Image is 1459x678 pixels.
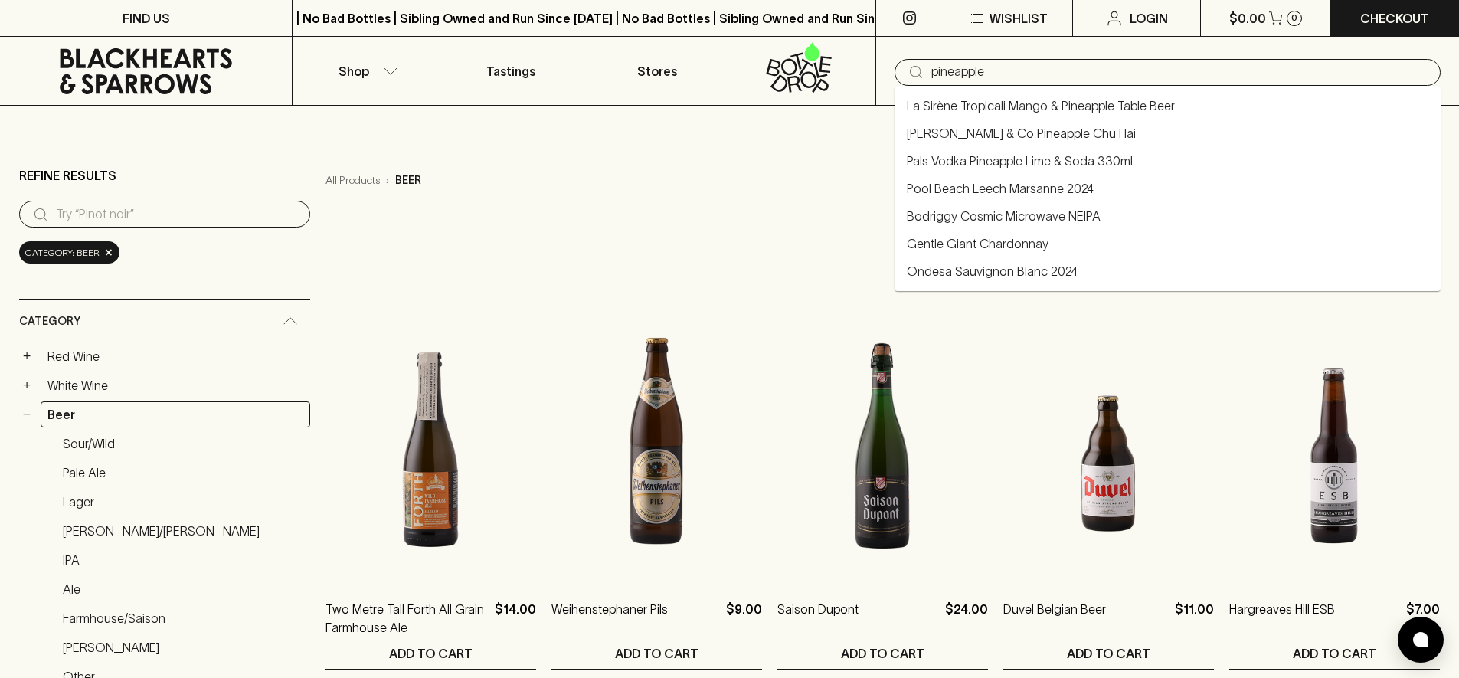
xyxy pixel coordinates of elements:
[56,576,310,602] a: Ale
[777,600,859,637] a: Saison Dupont
[637,62,677,80] p: Stores
[19,349,34,364] button: +
[1291,14,1297,22] p: 0
[907,124,1136,142] a: [PERSON_NAME] & Co Pineapple Chu Hai
[56,489,310,515] a: Lager
[1360,9,1429,28] p: Checkout
[123,9,170,28] p: FIND US
[19,407,34,422] button: −
[293,37,438,105] button: Shop
[25,245,100,260] span: Category: beer
[56,460,310,486] a: Pale Ale
[1229,600,1335,637] a: Hargreaves Hill ESB
[41,372,310,398] a: White Wine
[56,202,298,227] input: Try “Pinot noir”
[339,62,369,80] p: Shop
[19,166,116,185] p: Refine Results
[325,172,380,188] a: All Products
[104,244,113,260] span: ×
[19,378,34,393] button: +
[1406,600,1440,637] p: $7.00
[1067,644,1150,663] p: ADD TO CART
[990,9,1048,28] p: Wishlist
[1003,309,1214,577] img: Duvel Belgian Beer
[1413,632,1428,647] img: bubble-icon
[907,152,1133,170] a: Pals Vodka Pineapple Lime & Soda 330ml
[907,179,1094,198] a: Pool Beach Leech Marsanne 2024
[41,401,310,427] a: Beer
[931,60,1428,84] input: Try "Pinot noir"
[726,600,762,637] p: $9.00
[325,309,536,577] img: Two Metre Tall Forth All Grain Farmhouse Ale
[56,547,310,573] a: IPA
[56,605,310,631] a: Farmhouse/Saison
[615,644,698,663] p: ADD TO CART
[56,518,310,544] a: [PERSON_NAME]/[PERSON_NAME]
[584,37,730,105] a: Stores
[1229,9,1266,28] p: $0.00
[56,431,310,457] a: Sour/Wild
[777,309,988,577] img: Saison Dupont
[1003,600,1106,637] a: Duvel Belgian Beer
[395,172,421,188] p: beer
[777,637,988,669] button: ADD TO CART
[486,62,535,80] p: Tastings
[551,309,762,577] img: Weihenstephaner Pils
[438,37,584,105] a: Tastings
[907,207,1101,225] a: Bodriggy Cosmic Microwave NEIPA
[389,644,473,663] p: ADD TO CART
[1130,9,1168,28] p: Login
[907,97,1175,115] a: La Sirène Tropicali Mango & Pineapple Table Beer
[325,600,489,637] a: Two Metre Tall Forth All Grain Farmhouse Ale
[56,634,310,660] a: [PERSON_NAME]
[495,600,536,637] p: $14.00
[1175,600,1214,637] p: $11.00
[551,600,668,637] a: Weihenstephaner Pils
[551,637,762,669] button: ADD TO CART
[1293,644,1376,663] p: ADD TO CART
[325,637,536,669] button: ADD TO CART
[41,343,310,369] a: Red Wine
[945,600,988,637] p: $24.00
[19,300,310,343] div: Category
[907,234,1048,253] a: Gentle Giant Chardonnay
[19,312,80,331] span: Category
[841,644,924,663] p: ADD TO CART
[907,262,1078,280] a: Ondesa Sauvignon Blanc 2024
[386,172,389,188] p: ›
[1003,637,1214,669] button: ADD TO CART
[1229,309,1440,577] img: Hargreaves Hill ESB
[1229,637,1440,669] button: ADD TO CART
